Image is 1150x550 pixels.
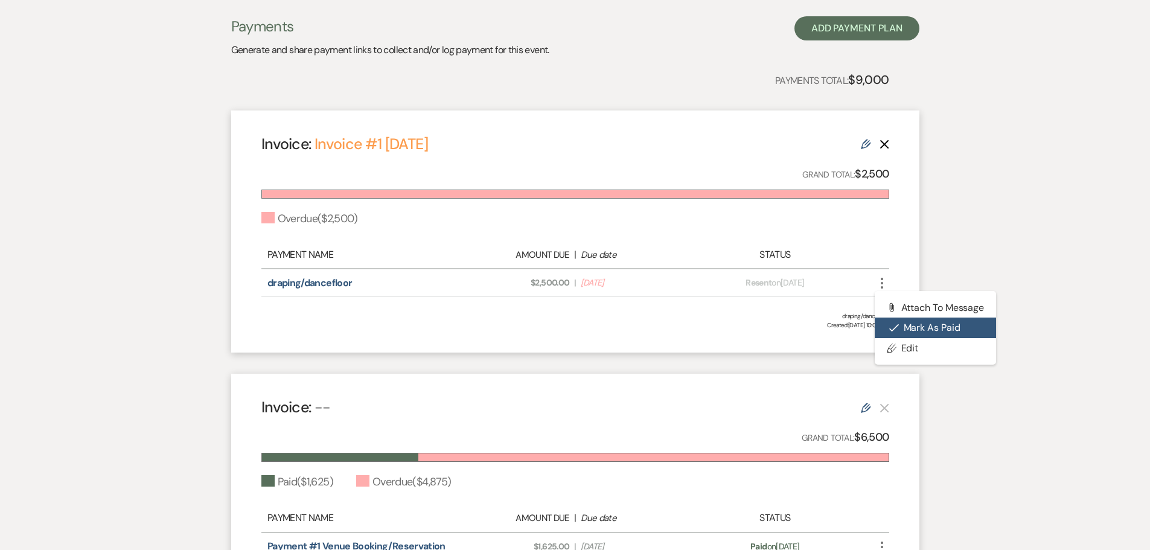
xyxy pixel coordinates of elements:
[854,430,889,444] strong: $6,500
[775,70,889,89] p: Payments Total:
[581,248,692,262] div: Due date
[574,277,575,289] span: |
[261,211,357,227] div: Overdue ( $2,500 )
[261,312,889,321] div: draping/dancefloor
[261,474,333,490] div: Paid ( $1,625 )
[231,16,549,37] h3: Payments
[261,133,428,155] h4: Invoice:
[875,318,997,338] button: Mark as Paid
[848,72,889,88] strong: $9,000
[880,403,889,413] button: This payment plan cannot be deleted because it contains links that have been paid through Weven’s...
[802,165,889,183] p: Grand Total:
[458,277,569,289] span: $2,500.00
[452,248,698,262] div: |
[855,167,889,181] strong: $2,500
[875,297,997,318] button: Attach to Message
[458,511,569,525] div: Amount Due
[267,277,352,289] a: draping/dancefloor
[356,474,451,490] div: Overdue ( $4,875 )
[698,277,852,289] div: on [DATE]
[261,321,889,330] span: Created: [DATE] 10:03 AM
[261,397,331,418] h4: Invoice:
[581,511,692,525] div: Due date
[267,511,452,525] div: Payment Name
[875,338,997,359] a: Edit
[315,134,428,154] a: Invoice #1 [DATE]
[231,42,549,58] p: Generate and share payment links to collect and/or log payment for this event.
[698,511,852,525] div: Status
[746,277,771,288] span: Resent
[315,397,331,417] span: --
[698,248,852,262] div: Status
[802,429,889,446] p: Grand Total:
[458,248,569,262] div: Amount Due
[794,16,919,40] button: Add Payment Plan
[452,511,698,525] div: |
[581,277,692,289] span: [DATE]
[267,248,452,262] div: Payment Name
